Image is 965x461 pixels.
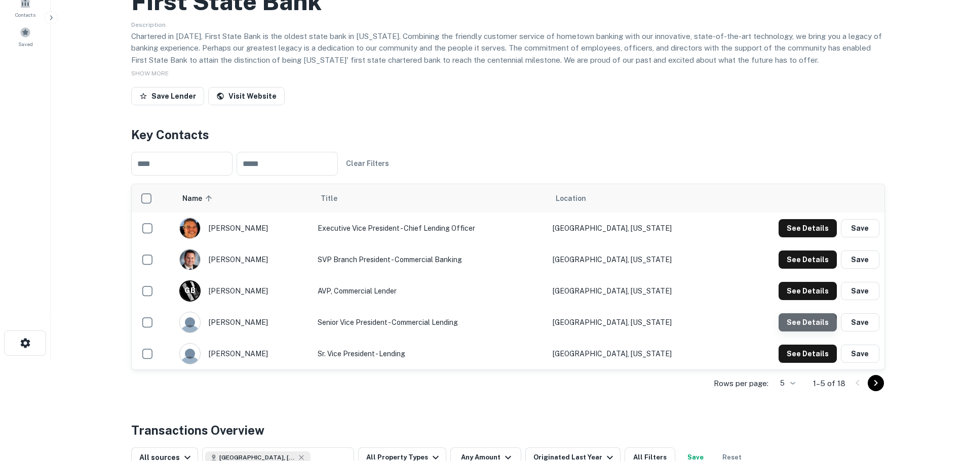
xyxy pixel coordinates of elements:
[548,338,728,369] td: [GEOGRAPHIC_DATA], [US_STATE]
[179,249,307,270] div: [PERSON_NAME]
[841,313,879,331] button: Save
[321,192,351,204] span: Title
[556,192,586,204] span: Location
[313,244,548,275] td: SVP Branch President - Commercial Banking
[548,307,728,338] td: [GEOGRAPHIC_DATA], [US_STATE]
[3,23,48,50] a: Saved
[914,380,965,429] iframe: Chat Widget
[841,219,879,237] button: Save
[841,345,879,363] button: Save
[313,184,548,213] th: Title
[841,282,879,300] button: Save
[548,275,728,307] td: [GEOGRAPHIC_DATA], [US_STATE]
[313,213,548,244] td: Executive Vice President - Chief Lending Officer
[779,282,837,300] button: See Details
[184,285,195,296] p: G B
[182,192,215,204] span: Name
[548,184,728,213] th: Location
[179,312,307,333] div: [PERSON_NAME]
[779,250,837,269] button: See Details
[179,218,307,239] div: [PERSON_NAME]
[180,249,200,270] img: 1557461681400
[714,378,768,390] p: Rows per page:
[180,312,200,332] img: 9c8pery4andzj6ohjkjp54ma2
[131,125,885,144] h4: Key Contacts
[132,184,884,369] div: scrollable content
[342,154,393,173] button: Clear Filters
[548,213,728,244] td: [GEOGRAPHIC_DATA], [US_STATE]
[180,218,200,238] img: 1718240964340
[208,87,285,105] a: Visit Website
[313,338,548,369] td: Sr. Vice President - Lending
[313,275,548,307] td: AVP, Commercial Lender
[174,184,313,213] th: Name
[313,307,548,338] td: Senior Vice President - Commercial Lending
[773,376,797,391] div: 5
[131,87,204,105] button: Save Lender
[15,11,35,19] span: Contacts
[179,280,307,302] div: [PERSON_NAME]
[18,40,33,48] span: Saved
[179,343,307,364] div: [PERSON_NAME]
[841,250,879,269] button: Save
[131,70,169,77] span: SHOW MORE
[779,219,837,237] button: See Details
[868,375,884,391] button: Go to next page
[131,21,166,28] span: Description
[779,313,837,331] button: See Details
[548,244,728,275] td: [GEOGRAPHIC_DATA], [US_STATE]
[131,421,264,439] h4: Transactions Overview
[131,30,885,66] p: Chartered in [DATE], First State Bank is the oldest state bank in [US_STATE]. Combining the frien...
[180,344,200,364] img: 9c8pery4andzj6ohjkjp54ma2
[813,378,845,390] p: 1–5 of 18
[779,345,837,363] button: See Details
